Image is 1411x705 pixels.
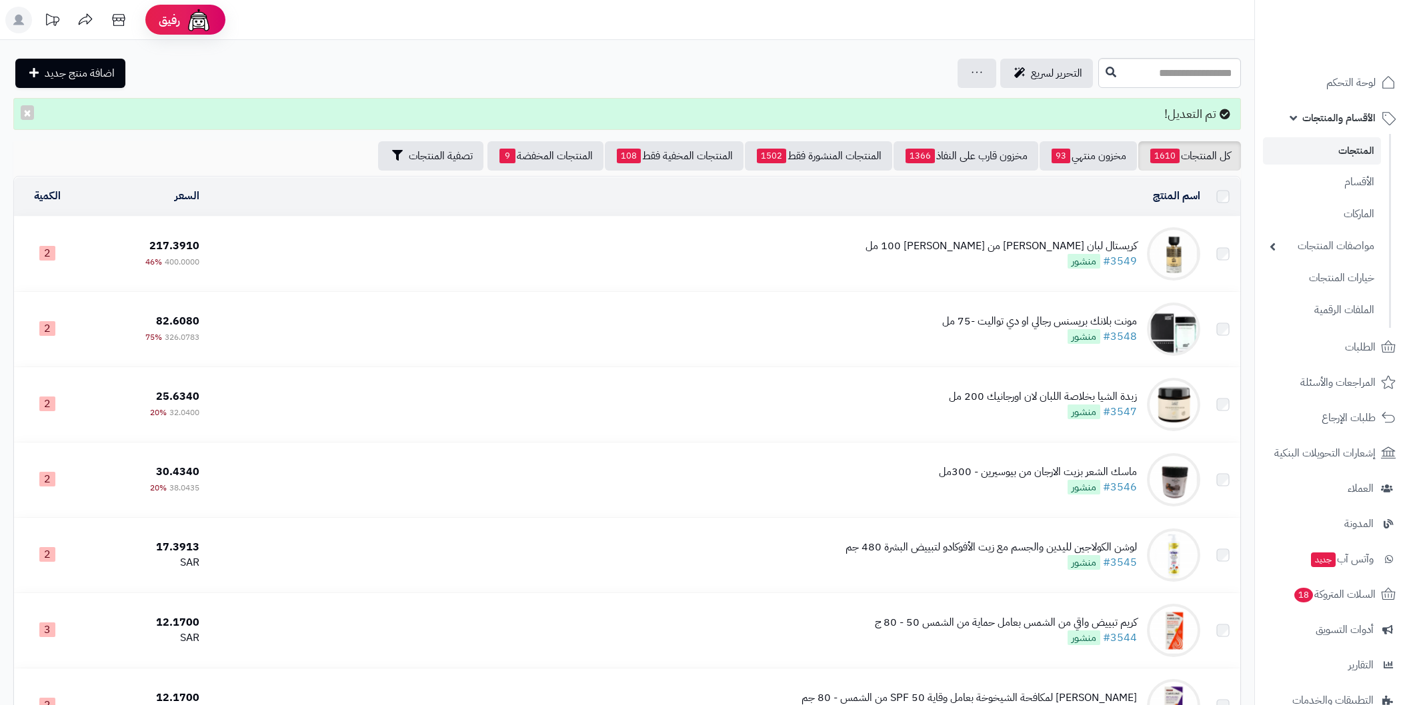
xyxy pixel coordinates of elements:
[1274,444,1376,462] span: إشعارات التحويلات البنكية
[86,540,199,555] div: 17.3913
[1263,472,1403,504] a: العملاء
[156,464,199,480] span: 30.4340
[1068,329,1100,344] span: منشور
[1316,620,1374,639] span: أدوات التسويق
[1103,630,1137,646] a: #3544
[1326,73,1376,92] span: لوحة التحكم
[1263,543,1403,575] a: وآتس آبجديد
[39,246,55,261] span: 2
[145,331,162,343] span: 75%
[156,313,199,329] span: 82.6080
[1147,453,1200,506] img: ماسك الشعر بزيت الارجان من بيوسيرين - 300مل
[866,239,1137,254] div: كريستال لبان [PERSON_NAME] من [PERSON_NAME] 100 مل
[1068,404,1100,419] span: منشور
[1068,480,1100,494] span: منشور
[13,98,1241,130] div: تم التعديل!
[1302,109,1376,127] span: الأقسام والمنتجات
[1263,200,1381,229] a: الماركات
[1068,254,1100,269] span: منشور
[34,188,61,204] a: الكمية
[1103,253,1137,269] a: #3549
[39,472,55,486] span: 2
[1103,554,1137,570] a: #3545
[1263,508,1403,540] a: المدونة
[894,141,1038,171] a: مخزون قارب على النفاذ1366
[1293,585,1376,604] span: السلات المتروكة
[86,555,199,570] div: SAR
[846,540,1137,555] div: لوشن الكولاجين لليدين والجسم مع زيت الأفوكادو لتبييض البشرة 480 جم
[1345,338,1376,356] span: الطلبات
[45,65,115,81] span: اضافة منتج جديد
[1263,232,1381,261] a: مواصفات المنتجات
[1263,614,1403,646] a: أدوات التسويق
[1150,149,1180,163] span: 1610
[1310,550,1374,568] span: وآتس آب
[1147,604,1200,657] img: كريم تبييض واقي من الشمس بعامل حماية من الشمس 50 - 80 ج
[1068,630,1100,645] span: منشور
[1040,141,1137,171] a: مخزون منتهي93
[1263,402,1403,434] a: طلبات الإرجاع
[35,7,69,37] a: تحديثات المنصة
[156,388,199,404] span: 25.6340
[1138,141,1241,171] a: كل المنتجات1610
[1263,366,1403,398] a: المراجعات والأسئلة
[1263,649,1403,681] a: التقارير
[86,615,199,630] div: 12.1700
[409,148,473,164] span: تصفية المنتجات
[1344,514,1374,533] span: المدونة
[1300,373,1376,392] span: المراجعات والأسئلة
[1311,552,1336,567] span: جديد
[169,482,199,494] span: 38.0435
[1103,479,1137,495] a: #3546
[1153,188,1200,204] a: اسم المنتج
[1147,378,1200,431] img: زبدة الشيا بخلاصة اللبان لان اورجانيك 200 مل
[21,105,34,120] button: ×
[149,238,199,254] span: 217.3910
[757,149,786,163] span: 1502
[185,7,212,33] img: ai-face.png
[499,149,515,163] span: 9
[159,12,180,28] span: رفيق
[150,482,167,494] span: 20%
[1103,329,1137,345] a: #3548
[605,141,744,171] a: المنتجات المخفية فقط108
[165,331,199,343] span: 326.0783
[1263,67,1403,99] a: لوحة التحكم
[1348,479,1374,498] span: العملاء
[169,406,199,418] span: 32.0400
[1263,264,1381,293] a: خيارات المنتجات
[1147,227,1200,281] img: كريستال لبان Crystal Loban من سعيد صلاح او دي بارفيوم 100 مل
[1263,578,1403,610] a: السلات المتروكة18
[487,141,603,171] a: المنتجات المخفضة9
[39,547,55,562] span: 2
[1322,408,1376,427] span: طلبات الإرجاع
[875,615,1137,630] div: كريم تبييض واقي من الشمس بعامل حماية من الشمس 50 - 80 ج
[617,149,641,163] span: 108
[1031,65,1082,81] span: التحرير لسريع
[150,406,167,418] span: 20%
[1068,555,1100,570] span: منشور
[939,464,1137,480] div: ماسك الشعر بزيت الارجان من بيوسيرين - 300مل
[1052,149,1070,163] span: 93
[1103,404,1137,420] a: #3547
[1263,137,1381,165] a: المنتجات
[1348,656,1374,674] span: التقارير
[15,59,125,88] a: اضافة منتج جديد
[1263,437,1403,469] a: إشعارات التحويلات البنكية
[745,141,892,171] a: المنتجات المنشورة فقط1502
[1000,59,1093,88] a: التحرير لسريع
[1263,168,1381,197] a: الأقسام
[378,141,483,171] button: تصفية المنتجات
[39,396,55,411] span: 2
[86,630,199,646] div: SAR
[1263,331,1403,363] a: الطلبات
[39,321,55,336] span: 2
[942,314,1137,329] div: مونت بلانك بريسنس رجالي او دي تواليت -75 مل
[145,256,162,268] span: 46%
[165,256,199,268] span: 400.0000
[39,622,55,637] span: 3
[1263,296,1381,325] a: الملفات الرقمية
[1147,303,1200,356] img: مونت بلانك بريسنس رجالي او دي تواليت -75 مل
[949,389,1137,404] div: زبدة الشيا بخلاصة اللبان لان اورجانيك 200 مل
[175,188,199,204] a: السعر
